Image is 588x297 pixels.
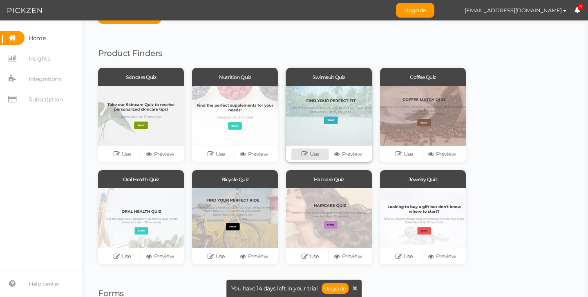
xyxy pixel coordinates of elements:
a: Use [197,148,235,160]
div: Nutrition Quiz [192,68,278,86]
span: 9 [578,4,584,10]
button: [EMAIL_ADDRESS][DOMAIN_NAME] [457,3,574,17]
span: [EMAIL_ADDRESS][DOMAIN_NAME] [465,7,562,13]
span: Home [29,32,45,45]
div: Oral Health Quiz [98,170,184,188]
div: Coffee Quiz [380,68,466,86]
a: Preview [329,251,367,262]
img: a0ea603d22a2b9c6542946416131aa87 [443,3,457,18]
span: Subscription [29,93,63,106]
a: Upgrade [322,283,349,294]
a: Preview [423,251,461,262]
a: Use [291,251,329,262]
div: Haircare Quiz [286,170,372,188]
a: Use [291,148,329,160]
a: Preview [329,148,367,160]
img: Pickzen logo [7,6,42,16]
div: Skincare Quiz [98,68,184,86]
span: Insights [29,52,50,65]
span: Integrations [29,72,61,85]
span: You have 14 days left in your trial [231,286,318,291]
a: Preview [423,148,461,160]
div: Swimsuit Quiz [286,68,372,86]
div: Jewelry Quiz [380,170,466,188]
a: Use [385,251,423,262]
a: Use [385,148,423,160]
div: Bicycle Quiz [192,170,278,188]
h1: Product Finders [98,49,539,58]
a: Upgrade [396,3,434,18]
a: Use [197,251,235,262]
a: Preview [141,251,179,262]
a: Use [103,251,141,262]
a: Preview [235,148,273,160]
a: Preview [235,251,273,262]
a: Use [103,148,141,160]
a: Preview [141,148,179,160]
span: Help center [29,277,60,290]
